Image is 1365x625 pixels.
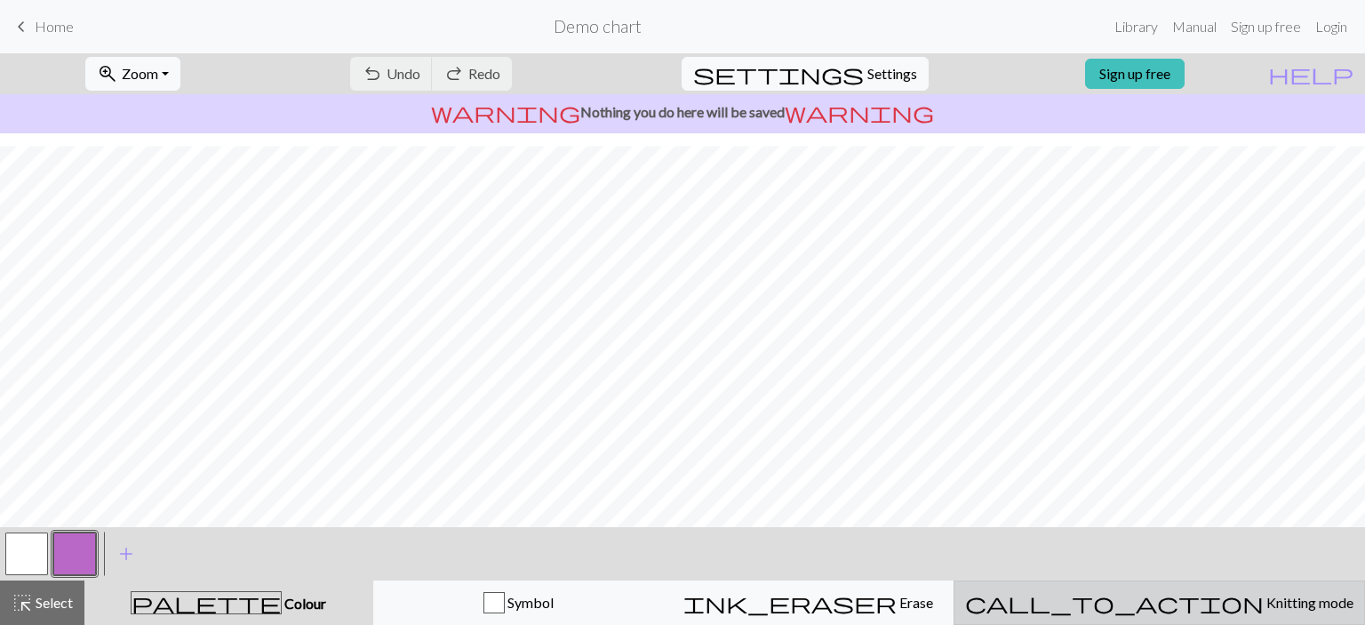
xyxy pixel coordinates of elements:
[1085,59,1185,89] a: Sign up free
[867,63,917,84] span: Settings
[663,581,954,625] button: Erase
[505,594,554,611] span: Symbol
[693,63,864,84] i: Settings
[132,590,281,615] span: palette
[11,14,32,39] span: keyboard_arrow_left
[85,57,180,91] button: Zoom
[35,18,74,35] span: Home
[965,590,1264,615] span: call_to_action
[1165,9,1224,44] a: Manual
[11,12,74,42] a: Home
[122,65,158,82] span: Zoom
[33,594,73,611] span: Select
[954,581,1365,625] button: Knitting mode
[554,16,642,36] h2: Demo chart
[116,541,137,566] span: add
[84,581,373,625] button: Colour
[373,581,664,625] button: Symbol
[1107,9,1165,44] a: Library
[97,61,118,86] span: zoom_in
[682,57,929,91] button: SettingsSettings
[7,101,1358,123] p: Nothing you do here will be saved
[282,595,326,612] span: Colour
[1264,594,1353,611] span: Knitting mode
[1308,9,1354,44] a: Login
[431,100,580,124] span: warning
[693,61,864,86] span: settings
[897,594,933,611] span: Erase
[683,590,897,615] span: ink_eraser
[785,100,934,124] span: warning
[12,590,33,615] span: highlight_alt
[1224,9,1308,44] a: Sign up free
[1268,61,1353,86] span: help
